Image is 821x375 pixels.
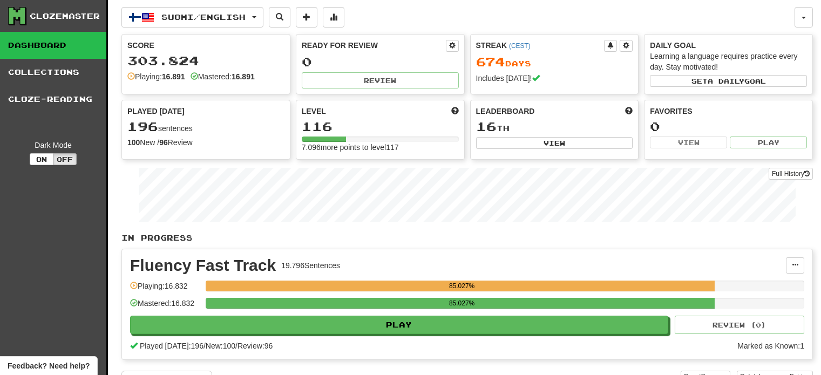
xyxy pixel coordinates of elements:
div: Ready for Review [302,40,446,51]
div: 85.027% [209,281,715,291]
button: View [476,137,633,149]
a: (CEST) [509,42,531,50]
span: / [235,342,238,350]
div: Mastered: [191,71,255,82]
div: Mastered: 16.832 [130,298,200,316]
strong: 96 [159,138,168,147]
div: Playing: [127,71,185,82]
span: 674 [476,54,505,69]
div: Marked as Known: 1 [737,340,804,351]
button: More stats [323,7,344,28]
div: Streak [476,40,605,51]
button: Off [53,153,77,165]
div: 303.824 [127,54,284,67]
span: 16 [476,119,497,134]
button: Review [302,72,459,88]
button: Review (0) [675,316,804,334]
div: 85.027% [209,298,715,309]
button: Play [730,137,807,148]
strong: 16.891 [232,72,255,81]
div: Dark Mode [8,140,98,151]
span: / [203,342,206,350]
span: a daily [708,77,744,85]
button: Seta dailygoal [650,75,807,87]
button: View [650,137,727,148]
button: Suomi/English [121,7,263,28]
div: 19.796 Sentences [281,260,340,271]
div: sentences [127,120,284,134]
button: Play [130,316,668,334]
span: This week in points, UTC [625,106,633,117]
div: 116 [302,120,459,133]
span: Played [DATE]: 196 [140,342,203,350]
a: Full History [769,168,813,180]
p: In Progress [121,233,813,243]
div: Favorites [650,106,807,117]
span: Played [DATE] [127,106,185,117]
strong: 100 [127,138,140,147]
span: Score more points to level up [451,106,459,117]
button: Search sentences [269,7,290,28]
span: Level [302,106,326,117]
div: 0 [650,120,807,133]
div: Daily Goal [650,40,807,51]
button: On [30,153,53,165]
div: New / Review [127,137,284,148]
span: 196 [127,119,158,134]
div: th [476,120,633,134]
div: 7.096 more points to level 117 [302,142,459,153]
div: Playing: 16.832 [130,281,200,298]
div: Fluency Fast Track [130,257,276,274]
div: Score [127,40,284,51]
div: Includes [DATE]! [476,73,633,84]
strong: 16.891 [162,72,185,81]
span: Leaderboard [476,106,535,117]
span: Open feedback widget [8,360,90,371]
span: New: 100 [206,342,235,350]
span: Suomi / English [161,12,246,22]
div: 0 [302,55,459,69]
div: Day s [476,55,633,69]
span: Review: 96 [238,342,273,350]
button: Add sentence to collection [296,7,317,28]
div: Learning a language requires practice every day. Stay motivated! [650,51,807,72]
div: Clozemaster [30,11,100,22]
